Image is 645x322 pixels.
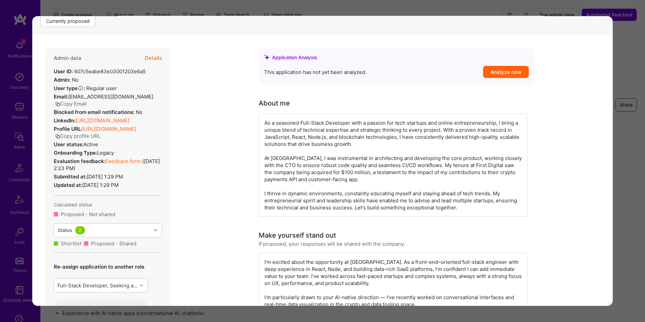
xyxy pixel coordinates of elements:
strong: LinkedIn: [54,117,76,124]
span: legacy [97,150,114,156]
div: Currently proposed [40,15,95,27]
strong: User type : [54,85,85,91]
span: [DATE] 1:29 PM [87,173,123,180]
div: Proposed - Shared [91,240,136,247]
p: Re-assign application to another role [54,263,148,270]
div: Shortlist [61,240,81,247]
button: Details [145,48,162,68]
a: [URL][DOMAIN_NAME] [76,117,129,124]
div: modal [32,16,613,306]
div: Proposed - Not shared [61,211,115,218]
i: icon Chevron [140,284,143,287]
div: Regular user [54,85,117,92]
strong: Onboarding Type: [54,150,97,156]
span: [DATE] 1:29 PM [82,182,119,188]
strong: Admin: [54,77,71,83]
div: Status [58,227,72,234]
strong: Submitted at: [54,173,87,180]
strong: Email: [54,93,68,100]
button: Copy Email [55,100,87,107]
div: 2 [75,226,85,234]
strong: Evaluation feedback: [54,158,105,164]
strong: Profile URL: [54,126,82,132]
strong: Blocked from email notifications: [54,109,136,115]
div: Full-Stack Developer, Seeking a front-end-oriented full-stack engineer (React, Node, AWS) with ex... [57,282,138,289]
div: 607c5eabe83e03001203e6a5 [54,68,146,75]
i: icon Copy [55,102,60,107]
strong: Updated at: [54,182,82,188]
i: icon Chevron [154,229,157,232]
strong: User status: [54,141,83,148]
div: No [54,76,79,83]
div: ( [DATE] 2:23 PM ) [54,158,162,172]
h4: Admin data [54,55,81,61]
strong: User ID: [54,68,73,75]
a: Feedback form [105,158,141,164]
button: Copy profile URL [55,132,100,139]
a: [URL][DOMAIN_NAME] [82,126,136,132]
i: icon Copy [55,134,60,139]
span: Calculated status [54,201,92,208]
div: No [54,109,142,116]
button: Update [54,300,148,314]
span: Active [83,141,98,148]
span: [EMAIL_ADDRESS][DOMAIN_NAME] [68,93,153,100]
i: Help [78,85,84,91]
